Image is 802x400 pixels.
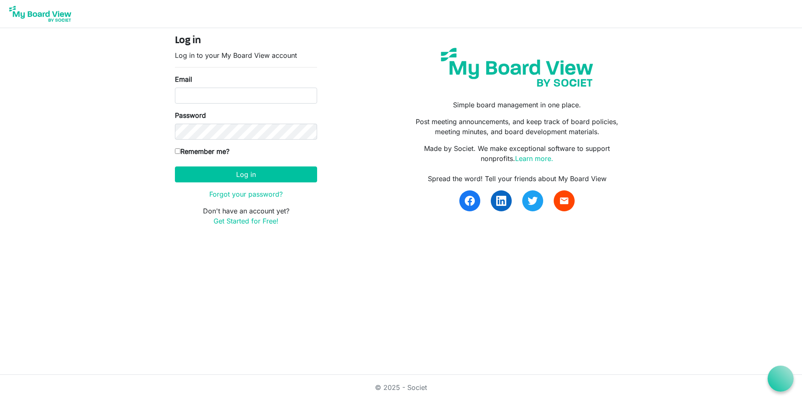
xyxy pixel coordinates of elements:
input: Remember me? [175,148,180,154]
img: facebook.svg [465,196,475,206]
a: Get Started for Free! [214,217,279,225]
p: Made by Societ. We make exceptional software to support nonprofits. [407,143,627,164]
label: Password [175,110,206,120]
p: Don't have an account yet? [175,206,317,226]
a: © 2025 - Societ [375,383,427,392]
span: email [559,196,569,206]
div: Spread the word! Tell your friends about My Board View [407,174,627,184]
img: my-board-view-societ.svg [435,42,599,93]
p: Simple board management in one place. [407,100,627,110]
img: twitter.svg [528,196,538,206]
button: Log in [175,166,317,182]
a: email [554,190,575,211]
a: Forgot your password? [209,190,283,198]
img: linkedin.svg [496,196,506,206]
label: Remember me? [175,146,229,156]
p: Log in to your My Board View account [175,50,317,60]
a: Learn more. [515,154,553,163]
img: My Board View Logo [7,3,74,24]
p: Post meeting announcements, and keep track of board policies, meeting minutes, and board developm... [407,117,627,137]
label: Email [175,74,192,84]
h4: Log in [175,35,317,47]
